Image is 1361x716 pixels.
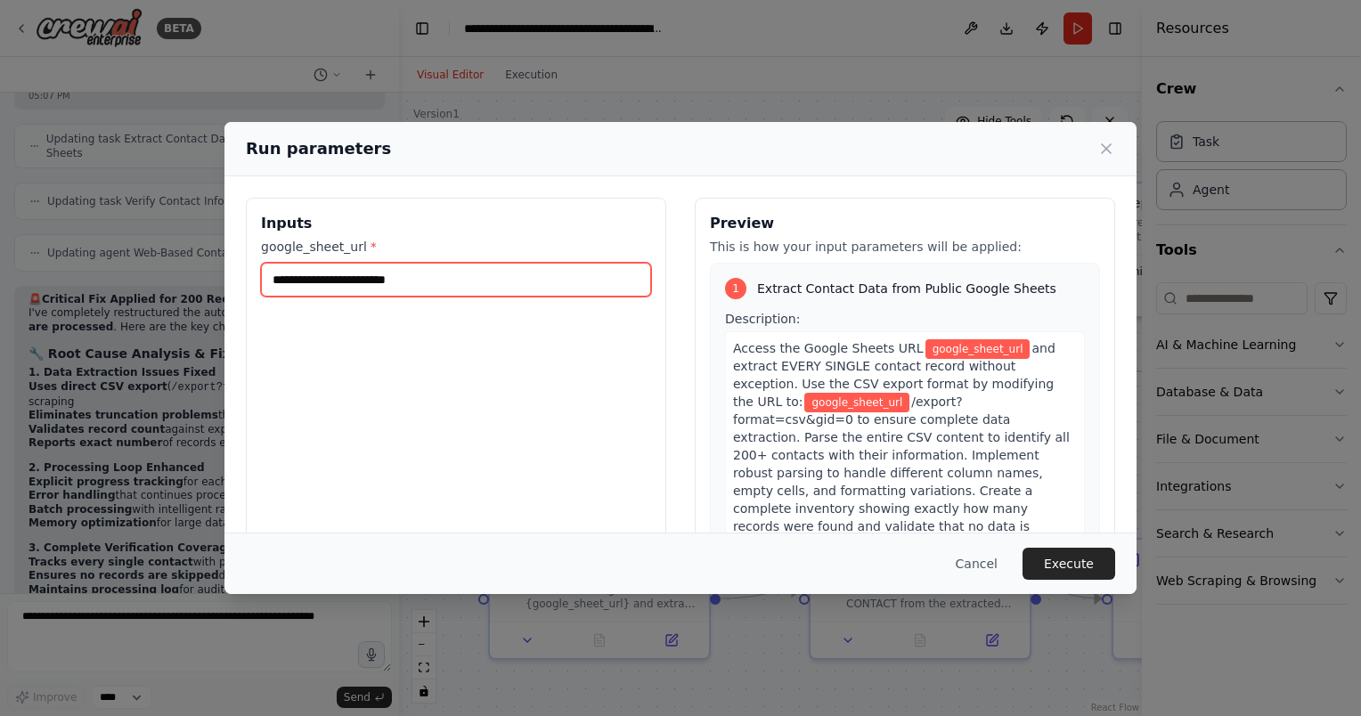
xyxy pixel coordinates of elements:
button: Execute [1023,548,1115,580]
span: Access the Google Sheets URL [733,341,924,355]
button: Cancel [941,548,1012,580]
span: Extract Contact Data from Public Google Sheets [757,280,1056,297]
h2: Run parameters [246,136,391,161]
label: google_sheet_url [261,238,651,256]
h3: Inputs [261,213,651,234]
div: 1 [725,278,746,299]
span: and extract EVERY SINGLE contact record without exception. Use the CSV export format by modifying... [733,341,1055,409]
span: Variable: google_sheet_url [925,339,1031,359]
p: This is how your input parameters will be applied: [710,238,1100,256]
span: Variable: google_sheet_url [804,393,909,412]
span: Description: [725,312,800,326]
h3: Preview [710,213,1100,234]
